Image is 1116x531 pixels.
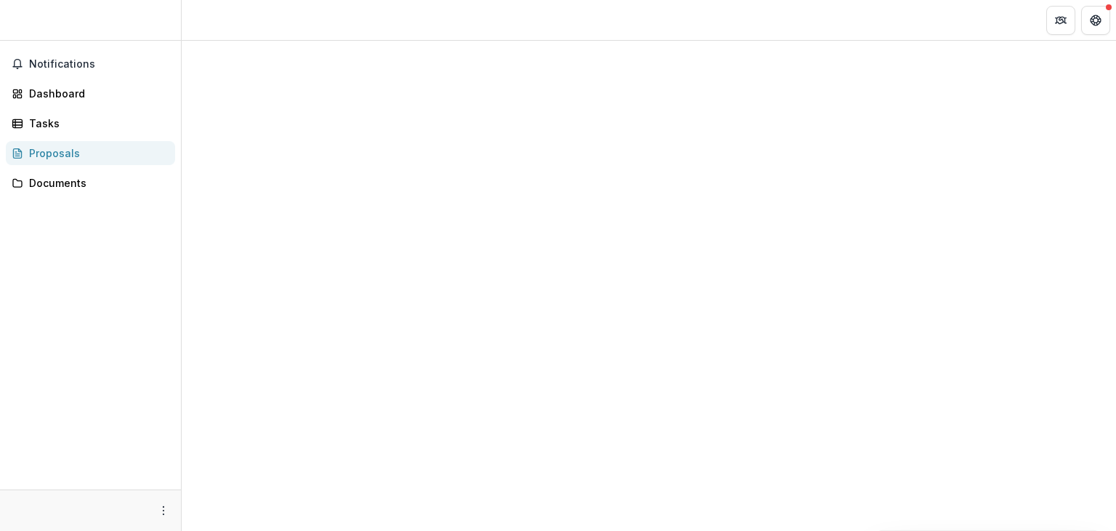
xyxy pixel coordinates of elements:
button: Get Help [1081,6,1110,35]
button: More [155,502,172,519]
a: Dashboard [6,81,175,105]
button: Partners [1046,6,1075,35]
div: Proposals [29,145,163,161]
div: Documents [29,175,163,191]
a: Tasks [6,111,175,135]
div: Dashboard [29,86,163,101]
a: Documents [6,171,175,195]
div: Tasks [29,116,163,131]
button: Notifications [6,52,175,76]
span: Notifications [29,58,169,71]
a: Proposals [6,141,175,165]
